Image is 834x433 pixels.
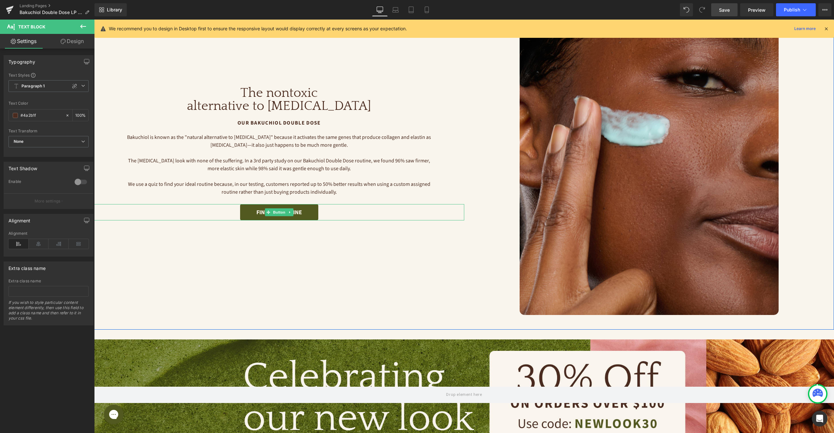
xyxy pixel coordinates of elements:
button: Publish [776,3,816,16]
div: % [73,110,88,121]
a: Preview [740,3,773,16]
div: Text Transform [8,129,89,133]
a: Landing Pages [20,3,94,8]
button: More [818,3,831,16]
a: FIND MY ROUTINE [146,185,224,201]
a: Tablet [403,3,419,16]
div: Alignment [8,214,31,223]
input: Color [21,112,62,119]
div: Alignment [8,231,89,236]
b: None [14,139,24,144]
p: More settings [35,198,61,204]
span: Bakuchiol Double Dose LP pre-quiz page REBRAND [20,10,82,15]
div: Open Intercom Messenger [812,411,827,426]
a: Laptop [388,3,403,16]
iframe: Gorgias live chat messenger [7,383,33,407]
span: Library [107,7,122,13]
span: Text Block [18,24,45,29]
span: FIND MY ROUTINE [162,189,208,197]
button: More settings [4,193,93,209]
div: Extra class name [8,279,89,283]
span: Save [719,7,730,13]
b: Paragraph 1 [22,83,45,89]
p: We recommend you to design in Desktop first to ensure the responsive layout would display correct... [109,25,407,32]
a: Learn more [792,25,818,33]
div: Extra class name [8,262,46,271]
button: Redo [696,3,709,16]
button: Undo [680,3,693,16]
p: Bakuchiol is known as the "natural alternative to [MEDICAL_DATA]" because it activates the same g... [33,114,338,129]
a: New Library [94,3,127,16]
div: Text Shadow [8,162,37,171]
div: If you wish to style particular content element differently, then use this field to add a class n... [8,300,89,325]
p: The [MEDICAL_DATA] look with none of the suffering. In a 3rd party study on our Bakuchiol Double ... [33,137,338,153]
p: We use a quiz to find your ideal routine because, in our testing, customers reported up to 50% be... [33,161,338,176]
a: Design [49,34,96,49]
div: Enable [8,179,68,186]
div: Typography [8,55,35,65]
span: Button [178,189,193,197]
a: Mobile [419,3,435,16]
span: Publish [784,7,800,12]
a: Desktop [372,3,388,16]
div: Text Styles [8,72,89,78]
span: Preview [748,7,766,13]
div: Text Color [8,101,89,106]
a: Expand / Collapse [193,189,199,197]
